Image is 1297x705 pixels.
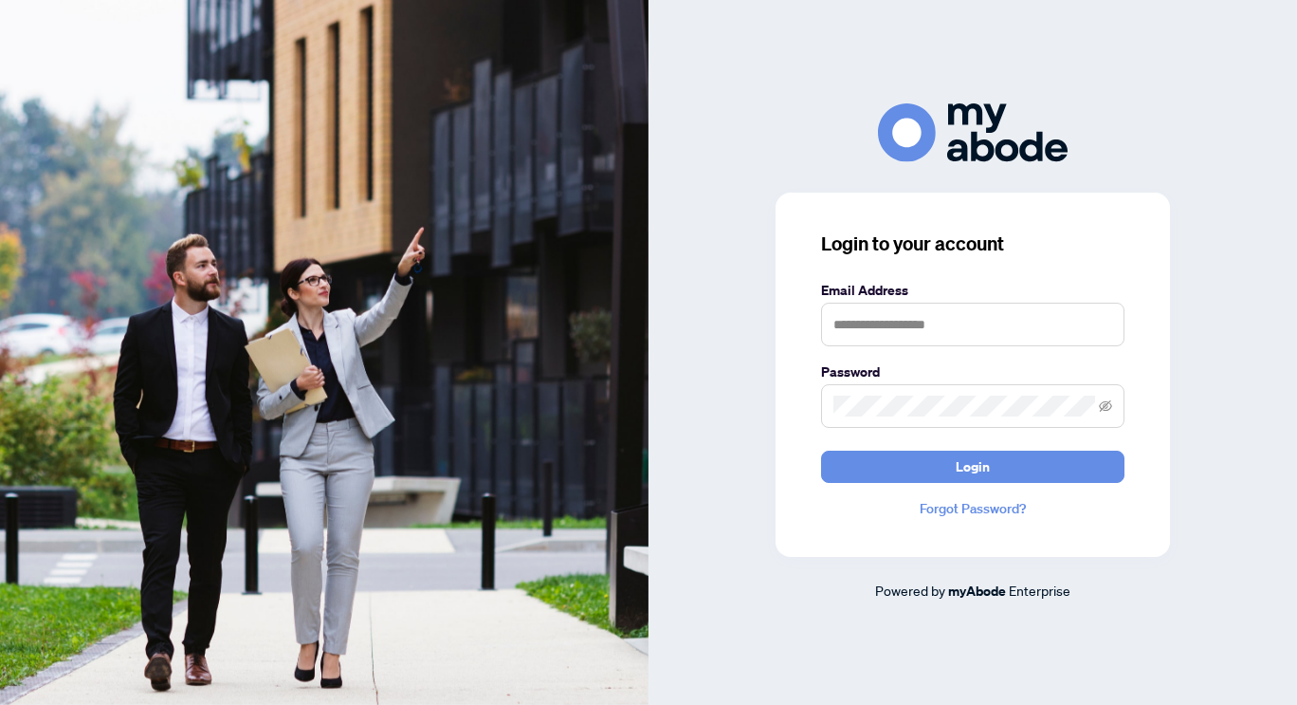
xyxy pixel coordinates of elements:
span: Powered by [875,582,945,599]
img: ma-logo [878,103,1068,161]
a: myAbode [948,581,1006,602]
label: Password [821,362,1124,382]
button: Login [821,451,1124,483]
h3: Login to your account [821,231,1124,257]
span: eye-invisible [1099,399,1112,413]
span: Login [956,452,990,482]
a: Forgot Password? [821,498,1124,519]
label: Email Address [821,280,1124,301]
span: Enterprise [1009,582,1070,599]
